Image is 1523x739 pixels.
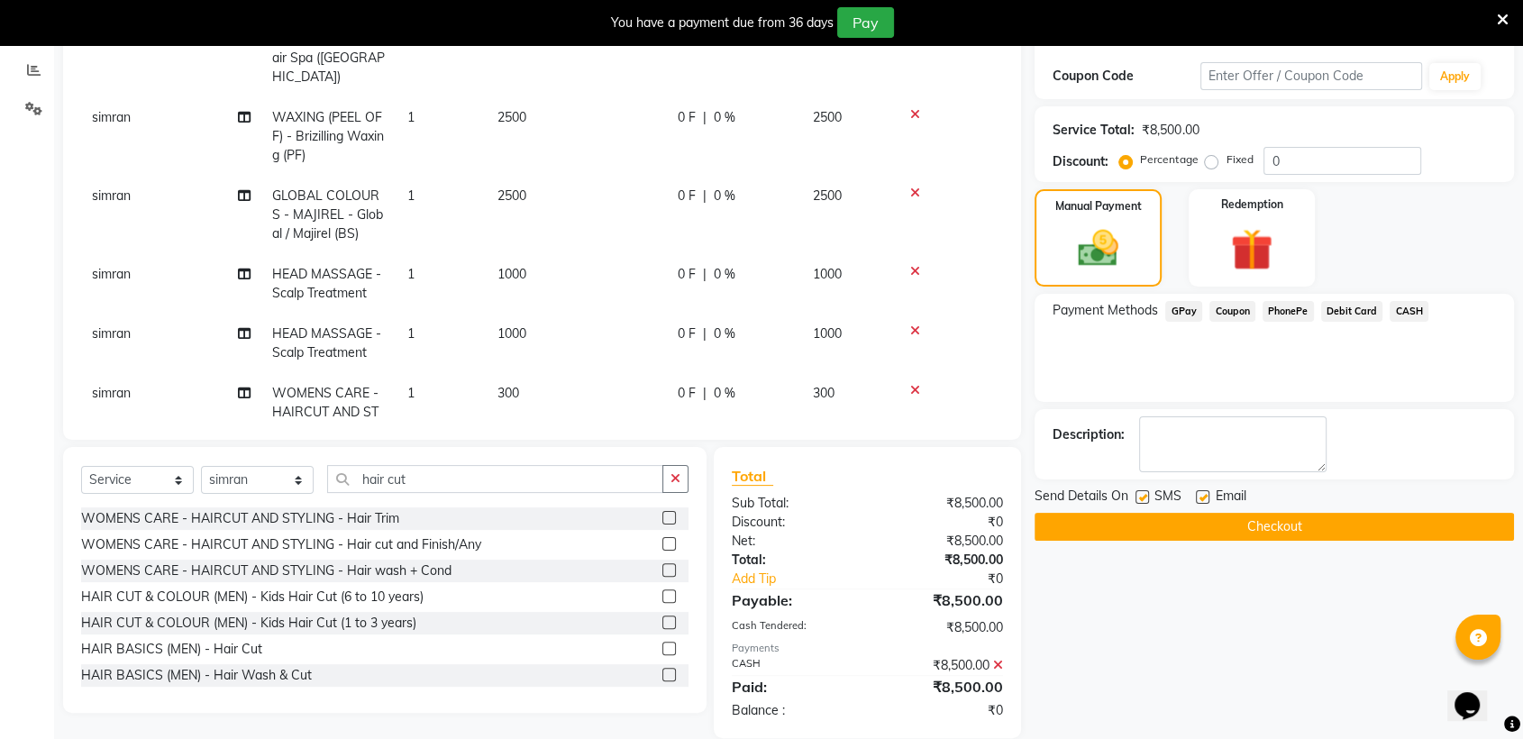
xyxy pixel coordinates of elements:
div: WOMENS CARE - HAIRCUT AND STYLING - Hair wash + Cond [81,561,451,580]
span: 2500 [497,187,526,204]
span: Send Details On [1035,487,1128,509]
label: Fixed [1226,151,1253,168]
div: Payments [732,641,1003,656]
div: ₹0 [868,701,1017,720]
span: HEAD MASSAGE - Scalp Treatment [272,325,381,360]
span: 1000 [497,266,526,282]
span: PhonePe [1263,301,1314,322]
div: ₹8,500.00 [868,551,1017,570]
div: WOMENS CARE - HAIRCUT AND STYLING - Hair cut and Finish/Any [81,535,481,554]
span: GLOBAL COLOURS - MAJIREL - Global / Majirel (BS) [272,187,383,242]
div: Discount: [1053,152,1108,171]
div: Coupon Code [1053,67,1200,86]
span: 2500 [813,109,842,125]
div: ₹8,500.00 [868,676,1017,698]
div: ₹8,500.00 [1142,121,1199,140]
input: Enter Offer / Coupon Code [1200,62,1422,90]
span: | [703,324,707,343]
div: Payable: [718,589,868,611]
div: Net: [718,532,868,551]
span: simran [92,266,131,282]
div: Balance : [718,701,868,720]
div: ₹8,500.00 [868,589,1017,611]
span: 1 [407,187,415,204]
div: ₹0 [868,513,1017,532]
span: 300 [813,385,834,401]
span: Coupon [1209,301,1255,322]
div: Description: [1053,425,1125,444]
div: HAIR BASICS (MEN) - Hair Wash & Cut [81,666,312,685]
span: 0 F [678,108,696,127]
div: HAIR CUT & COLOUR (MEN) - Kids Hair Cut (1 to 3 years) [81,614,416,633]
div: ₹8,500.00 [868,656,1017,675]
div: Service Total: [1053,121,1135,140]
span: 0 % [714,108,735,127]
span: SMS [1154,487,1181,509]
span: 0 % [714,187,735,205]
span: 0 % [714,384,735,403]
span: | [703,187,707,205]
span: 2500 [497,109,526,125]
span: simran [92,325,131,342]
div: ₹8,500.00 [868,532,1017,551]
span: simran [92,385,131,401]
span: 1 [407,325,415,342]
span: WAXING (PEEL OFF) - Brizilling Waxing (PF) [272,109,384,163]
div: ₹8,500.00 [868,494,1017,513]
span: 1 [407,266,415,282]
div: Discount: [718,513,868,532]
span: 0 % [714,324,735,343]
img: _gift.svg [1217,224,1285,276]
label: Redemption [1220,196,1282,213]
span: 1 [407,109,415,125]
span: Email [1215,487,1245,509]
div: Paid: [718,676,868,698]
span: 0 F [678,265,696,284]
span: WOMENS CARE - HAIRCUT AND STYLING - Hair Trim [272,385,378,439]
label: Percentage [1140,151,1198,168]
span: simran [92,187,131,204]
span: 0 F [678,324,696,343]
span: simran [92,109,131,125]
div: Cash Tendered: [718,618,868,637]
span: HEAD MASSAGE - Scalp Treatment [272,266,381,301]
span: Total [732,467,773,486]
div: Sub Total: [718,494,868,513]
div: ₹0 [892,570,1017,588]
span: | [703,108,707,127]
span: 1000 [813,266,842,282]
span: | [703,265,707,284]
button: Apply [1429,63,1481,90]
input: Search or Scan [327,465,663,493]
span: 0 F [678,384,696,403]
div: Total: [718,551,868,570]
label: Manual Payment [1055,198,1142,214]
span: 300 [497,385,519,401]
span: 1000 [497,325,526,342]
iframe: chat widget [1447,667,1505,721]
div: HAIR CUT & COLOUR (MEN) - Kids Hair Cut (6 to 10 years) [81,588,424,607]
span: 0 % [714,265,735,284]
img: _cash.svg [1065,225,1130,271]
span: 0 F [678,187,696,205]
span: CASH [1390,301,1428,322]
span: 1 [407,385,415,401]
div: WOMENS CARE - HAIRCUT AND STYLING - Hair Trim [81,509,399,528]
button: Pay [837,7,894,38]
span: GPay [1165,301,1202,322]
a: Add Tip [718,570,892,588]
span: 1000 [813,325,842,342]
span: 2500 [813,187,842,204]
div: CASH [718,656,868,675]
span: Debit Card [1321,301,1383,322]
span: Payment Methods [1053,301,1158,320]
div: HAIR BASICS (MEN) - Hair Cut [81,640,262,659]
div: You have a payment due from 36 days [611,14,834,32]
button: Checkout [1035,513,1514,541]
span: | [703,384,707,403]
div: ₹8,500.00 [868,618,1017,637]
